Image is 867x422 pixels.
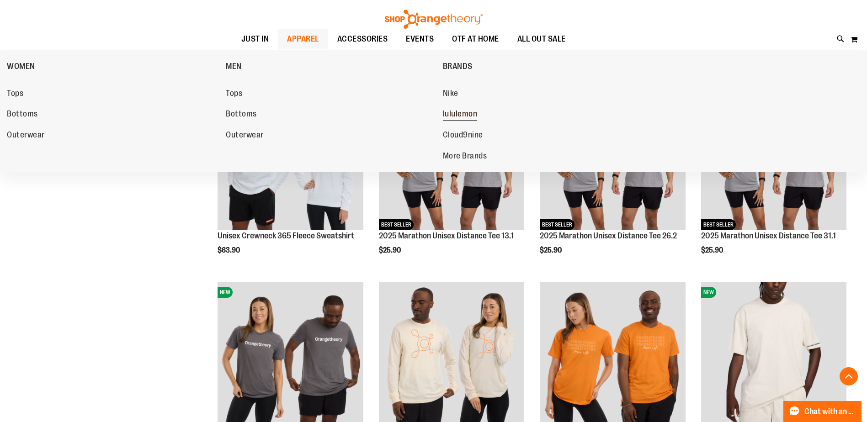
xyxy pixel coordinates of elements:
[7,109,38,121] span: Bottoms
[540,231,677,240] a: 2025 Marathon Unisex Distance Tee 26.2
[226,109,257,121] span: Bottoms
[379,219,414,230] span: BEST SELLER
[701,219,736,230] span: BEST SELLER
[406,29,434,49] span: EVENTS
[226,130,264,142] span: Outerwear
[379,231,514,240] a: 2025 Marathon Unisex Distance Tee 13.1
[840,367,858,385] button: Back To Top
[517,29,566,49] span: ALL OUT SALE
[213,80,367,278] div: product
[7,62,35,73] span: WOMEN
[540,219,574,230] span: BEST SELLER
[241,29,269,49] span: JUST IN
[337,29,388,49] span: ACCESSORIES
[443,151,487,163] span: More Brands
[783,401,862,422] button: Chat with an Expert
[218,287,233,298] span: NEW
[535,80,690,278] div: product
[287,29,319,49] span: APPAREL
[697,80,851,278] div: product
[226,89,242,100] span: Tops
[452,29,499,49] span: OTF AT HOME
[226,62,242,73] span: MEN
[443,109,478,121] span: lululemon
[7,130,45,142] span: Outerwear
[443,89,458,100] span: Nike
[701,246,724,254] span: $25.90
[701,231,836,240] a: 2025 Marathon Unisex Distance Tee 31.1
[540,246,563,254] span: $25.90
[443,130,483,142] span: Cloud9nine
[374,80,529,278] div: product
[218,246,241,254] span: $63.90
[701,287,716,298] span: NEW
[804,407,856,416] span: Chat with an Expert
[218,231,354,240] a: Unisex Crewneck 365 Fleece Sweatshirt
[443,62,473,73] span: BRANDS
[379,246,402,254] span: $25.90
[7,89,23,100] span: Tops
[383,10,484,29] img: Shop Orangetheory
